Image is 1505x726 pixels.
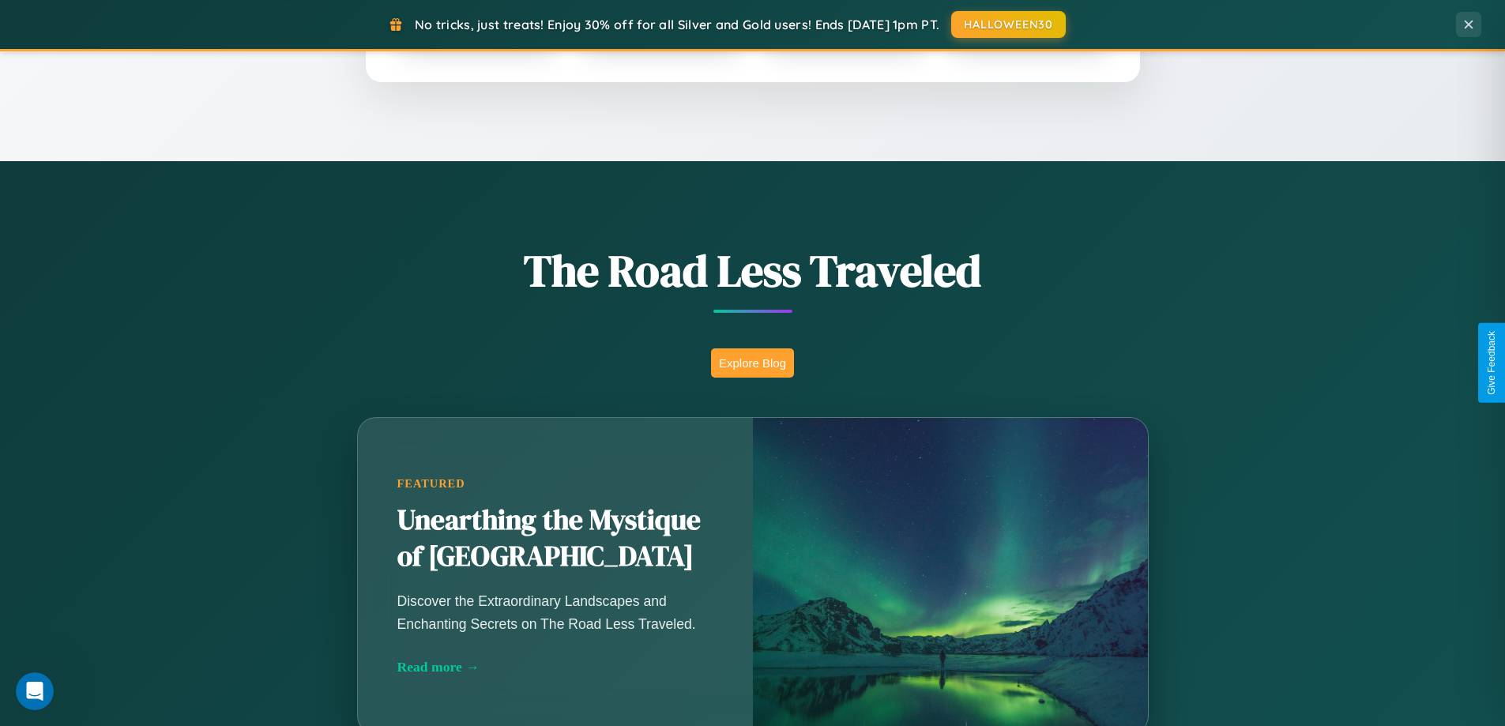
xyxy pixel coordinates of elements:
button: Explore Blog [711,348,794,378]
button: HALLOWEEN30 [951,11,1066,38]
h1: The Road Less Traveled [279,240,1227,301]
span: No tricks, just treats! Enjoy 30% off for all Silver and Gold users! Ends [DATE] 1pm PT. [415,17,939,32]
div: Give Feedback [1486,331,1497,395]
div: Featured [397,477,713,491]
iframe: Intercom live chat [16,672,54,710]
h2: Unearthing the Mystique of [GEOGRAPHIC_DATA] [397,502,713,575]
div: Read more → [397,659,713,675]
p: Discover the Extraordinary Landscapes and Enchanting Secrets on The Road Less Traveled. [397,590,713,634]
